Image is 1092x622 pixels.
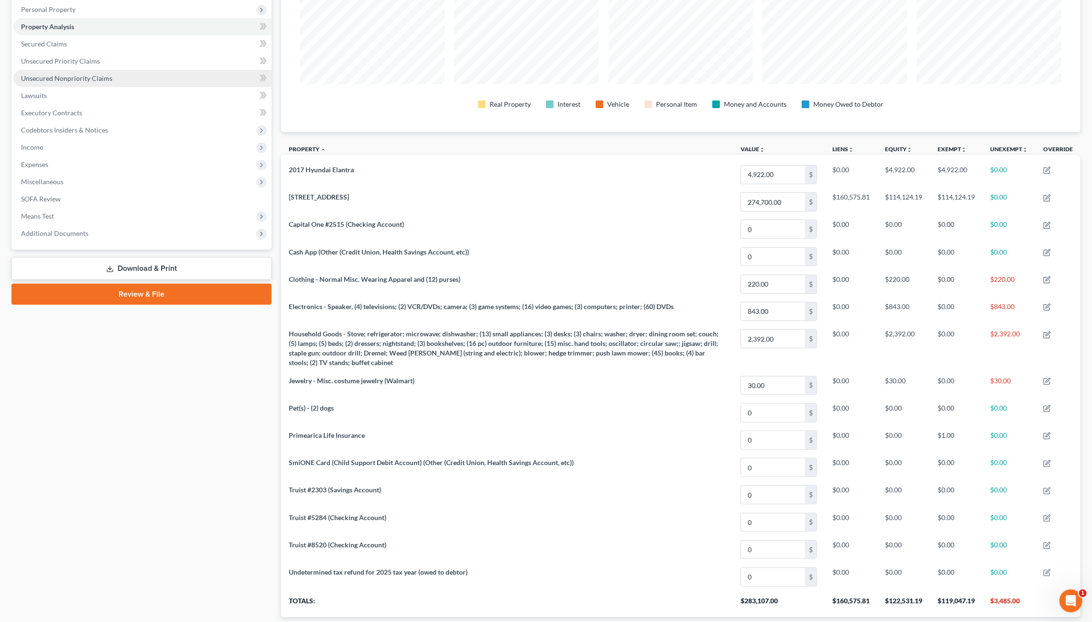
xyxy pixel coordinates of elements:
[21,160,48,168] span: Expenses
[13,53,272,70] a: Unsecured Priority Claims
[741,404,805,422] input: 0.00
[13,18,272,35] a: Property Analysis
[1022,147,1028,153] i: unfold_more
[289,220,404,228] span: Capital One #2515 (Checking Account)
[741,458,805,477] input: 0.00
[825,325,877,371] td: $0.00
[13,190,272,208] a: SOFA Review
[930,454,983,481] td: $0.00
[983,216,1036,243] td: $0.00
[825,481,877,509] td: $0.00
[877,161,930,188] td: $4,922.00
[877,481,930,509] td: $0.00
[983,270,1036,298] td: $220.00
[741,275,805,293] input: 0.00
[289,458,574,466] span: SmiONE Card (Child Support Debit Account) (Other (Credit Union, Health Savings Account, etc))
[906,147,912,153] i: unfold_more
[930,325,983,371] td: $0.00
[983,298,1036,325] td: $843.00
[930,426,983,454] td: $1.00
[607,100,629,109] div: Vehicle
[805,377,817,395] div: $
[983,426,1036,454] td: $0.00
[805,220,817,238] div: $
[741,220,805,238] input: 0.00
[848,147,854,153] i: unfold_more
[877,325,930,371] td: $2,392.00
[741,568,805,586] input: 0.00
[990,145,1028,153] a: Unexemptunfold_more
[805,431,817,449] div: $
[281,590,733,617] th: Totals:
[21,126,108,134] span: Codebtors Insiders & Notices
[983,536,1036,563] td: $0.00
[13,87,272,104] a: Lawsuits
[289,431,365,439] span: Primearica Life Insurance
[289,541,386,549] span: Truist #8520 (Checking Account)
[289,377,415,385] span: Jewelry - Misc. costume jewelry (Walmart)
[805,513,817,532] div: $
[21,229,88,237] span: Additional Documents
[930,563,983,590] td: $0.00
[733,590,825,617] th: $283,107.00
[983,161,1036,188] td: $0.00
[13,104,272,122] a: Executory Contracts
[21,143,43,151] span: Income
[805,166,817,184] div: $
[983,481,1036,509] td: $0.00
[877,216,930,243] td: $0.00
[289,486,381,494] span: Truist #2303 (Savings Account)
[289,145,326,153] a: Property expand_less
[825,454,877,481] td: $0.00
[930,481,983,509] td: $0.00
[877,563,930,590] td: $0.00
[930,216,983,243] td: $0.00
[813,100,884,109] div: Money Owed to Debtor
[741,166,805,184] input: 0.00
[877,189,930,216] td: $114,124.19
[805,330,817,348] div: $
[656,100,697,109] div: Personal Item
[724,100,786,109] div: Money and Accounts
[21,212,54,220] span: Means Test
[805,302,817,321] div: $
[983,509,1036,536] td: $0.00
[741,330,805,348] input: 0.00
[930,189,983,216] td: $114,124.19
[741,431,805,449] input: 0.00
[21,57,100,65] span: Unsecured Priority Claims
[983,590,1036,617] th: $3,485.00
[741,302,805,321] input: 0.00
[21,178,64,186] span: Miscellaneous
[289,330,719,367] span: Household Goods - Stove; refrigerator; microwave; dishwasher; (13) small appliances; (3) desks; (...
[825,399,877,426] td: $0.00
[289,302,674,311] span: Electronics - Speaker, (4) televisions; (2) VCR/DVDs; camera; (3) game systems; (16) video games;...
[805,193,817,211] div: $
[877,243,930,270] td: $0.00
[825,161,877,188] td: $0.00
[930,372,983,399] td: $0.00
[825,509,877,536] td: $0.00
[983,372,1036,399] td: $30.00
[741,377,805,395] input: 0.00
[930,590,983,617] th: $119,047.19
[289,193,349,201] span: [STREET_ADDRESS]
[759,147,765,153] i: unfold_more
[877,372,930,399] td: $30.00
[825,189,877,216] td: $160,575.81
[13,35,272,53] a: Secured Claims
[930,509,983,536] td: $0.00
[983,189,1036,216] td: $0.00
[825,563,877,590] td: $0.00
[825,590,877,617] th: $160,575.81
[741,248,805,266] input: 0.00
[289,404,334,412] span: Pet(s) - (2) dogs
[1059,589,1082,612] iframe: Intercom live chat
[805,568,817,586] div: $
[21,22,74,31] span: Property Analysis
[289,568,468,576] span: Undetermined tax refund for 2025 tax year (owed to debtor)
[11,284,272,305] a: Review & File
[825,243,877,270] td: $0.00
[930,243,983,270] td: $0.00
[289,166,354,174] span: 2017 Hyundai Elantra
